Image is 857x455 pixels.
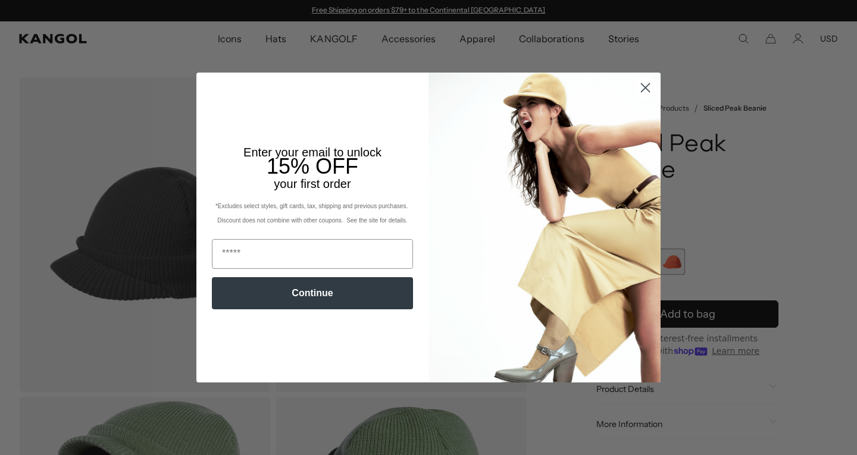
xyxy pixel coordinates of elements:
[243,146,381,159] span: Enter your email to unlock
[212,239,413,269] input: Email
[274,177,351,190] span: your first order
[212,277,413,309] button: Continue
[267,154,358,178] span: 15% OFF
[215,203,409,224] span: *Excludes select styles, gift cards, tax, shipping and previous purchases. Discount does not comb...
[635,77,656,98] button: Close dialog
[428,73,661,382] img: 93be19ad-e773-4382-80b9-c9d740c9197f.jpeg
